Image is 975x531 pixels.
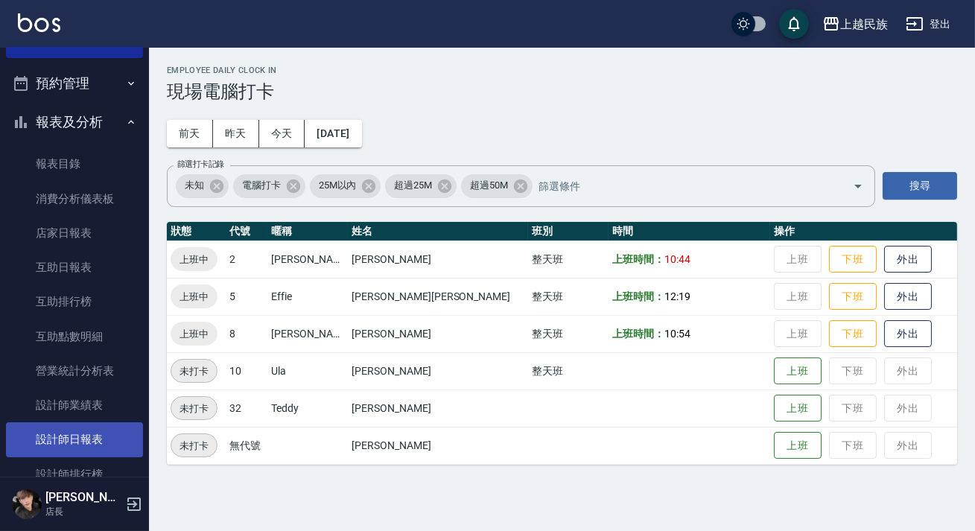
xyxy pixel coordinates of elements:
td: 2 [226,241,267,278]
span: 10:44 [664,253,690,265]
td: 無代號 [226,427,267,464]
button: 預約管理 [6,64,143,103]
div: 25M以內 [310,174,381,198]
span: 電腦打卡 [233,178,290,193]
th: 代號 [226,222,267,241]
a: 設計師業績表 [6,388,143,422]
button: 外出 [884,283,932,311]
button: 上越民族 [816,9,894,39]
div: 上越民族 [840,15,888,34]
th: 班別 [528,222,609,241]
td: [PERSON_NAME] [267,241,348,278]
h5: [PERSON_NAME] [45,490,121,505]
div: 超過25M [385,174,457,198]
td: 5 [226,278,267,315]
button: 外出 [884,246,932,273]
button: 前天 [167,120,213,147]
button: 下班 [829,246,877,273]
td: 整天班 [528,352,609,389]
th: 操作 [770,222,957,241]
img: Person [12,489,42,519]
td: 32 [226,389,267,427]
span: 上班中 [171,326,217,342]
label: 篩選打卡記錄 [177,159,224,170]
button: 下班 [829,320,877,348]
button: 上班 [774,357,822,385]
p: 店長 [45,505,121,518]
span: 上班中 [171,289,217,305]
span: 未打卡 [171,363,217,379]
span: 上班中 [171,252,217,267]
td: 整天班 [528,241,609,278]
h3: 現場電腦打卡 [167,81,957,102]
td: 整天班 [528,315,609,352]
b: 上班時間： [612,290,664,302]
div: 未知 [176,174,229,198]
button: 搜尋 [883,172,957,200]
button: save [779,9,809,39]
div: 超過50M [461,174,533,198]
button: 報表及分析 [6,103,143,142]
span: 超過50M [461,178,517,193]
td: [PERSON_NAME] [348,241,527,278]
span: 未知 [176,178,213,193]
a: 消費分析儀表板 [6,182,143,216]
a: 互助點數明細 [6,319,143,354]
b: 上班時間： [612,253,664,265]
th: 姓名 [348,222,527,241]
span: 超過25M [385,178,441,193]
th: 暱稱 [267,222,348,241]
button: Open [846,174,870,198]
button: 今天 [259,120,305,147]
button: 上班 [774,432,822,460]
button: 昨天 [213,120,259,147]
a: 設計師排行榜 [6,457,143,492]
td: Ula [267,352,348,389]
span: 未打卡 [171,401,217,416]
a: 營業統計分析表 [6,354,143,388]
a: 互助日報表 [6,250,143,284]
a: 設計師日報表 [6,422,143,457]
th: 時間 [609,222,770,241]
h2: Employee Daily Clock In [167,66,957,75]
span: 25M以內 [310,178,366,193]
span: 未打卡 [171,438,217,454]
button: 外出 [884,320,932,348]
button: 下班 [829,283,877,311]
td: [PERSON_NAME] [267,315,348,352]
input: 篩選條件 [535,173,827,199]
span: 10:54 [664,328,690,340]
a: 互助排行榜 [6,284,143,319]
td: 整天班 [528,278,609,315]
td: [PERSON_NAME] [348,352,527,389]
button: 登出 [900,10,957,38]
span: 12:19 [664,290,690,302]
td: 8 [226,315,267,352]
button: 上班 [774,395,822,422]
td: [PERSON_NAME] [348,315,527,352]
td: 10 [226,352,267,389]
img: Logo [18,13,60,32]
a: 店家日報表 [6,216,143,250]
td: Teddy [267,389,348,427]
button: [DATE] [305,120,361,147]
td: [PERSON_NAME][PERSON_NAME] [348,278,527,315]
td: [PERSON_NAME] [348,389,527,427]
th: 狀態 [167,222,226,241]
a: 報表目錄 [6,147,143,181]
td: [PERSON_NAME] [348,427,527,464]
div: 電腦打卡 [233,174,305,198]
td: Effie [267,278,348,315]
b: 上班時間： [612,328,664,340]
